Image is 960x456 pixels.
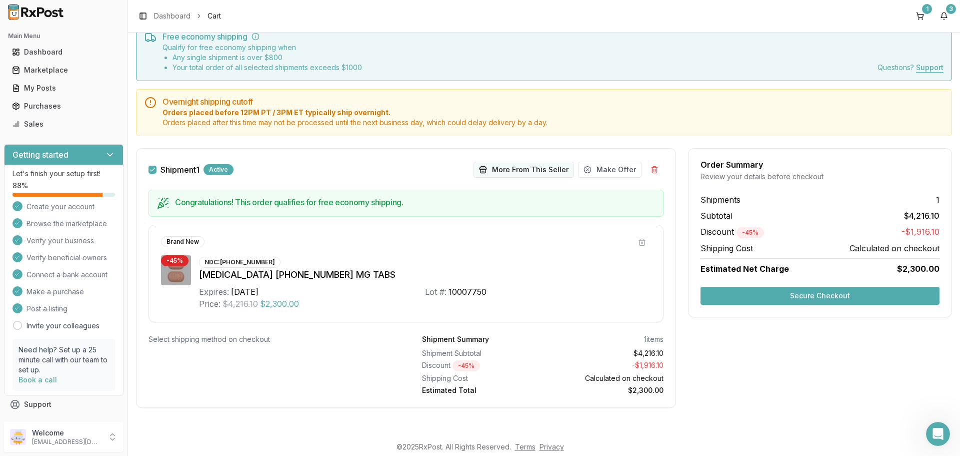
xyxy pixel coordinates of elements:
button: Support [4,395,123,413]
div: 10007750 [448,286,486,298]
div: [MEDICAL_DATA] [PHONE_NUMBER] MG TABS [199,268,651,282]
div: Purchases [12,101,115,111]
li: Any single shipment is over $ 800 [172,53,362,63]
a: My Posts [8,79,119,97]
div: 1 [922,4,932,14]
nav: breadcrumb [154,11,221,21]
span: Verify beneficial owners [26,253,107,263]
div: 3 [946,4,956,14]
div: Sales [12,119,115,129]
div: Order Summary [700,161,939,169]
span: 88 % [12,181,28,191]
div: - 45 % [452,360,480,371]
div: Select shipping method on checkout [148,334,390,344]
div: Review your details before checkout [700,172,939,182]
span: Calculated on checkout [849,242,939,254]
h5: Congratulations! This order qualifies for free economy shipping. [175,198,655,206]
span: Post a listing [26,304,67,314]
label: Shipment 1 [160,166,199,174]
div: Calculated on checkout [547,373,664,383]
h5: Overnight shipping cutoff [162,98,943,106]
div: Marketplace [12,65,115,75]
a: Dashboard [8,43,119,61]
div: Estimated Total [422,385,539,395]
span: $4,216.10 [222,298,258,310]
span: Shipping Cost [700,242,753,254]
span: Feedback [24,417,58,427]
span: Make a purchase [26,287,84,297]
a: Book a call [18,375,57,384]
span: Connect a bank account [26,270,107,280]
a: Purchases [8,97,119,115]
span: $4,216.10 [904,210,939,222]
div: Brand New [161,236,204,247]
div: Expires: [199,286,229,298]
div: Questions? [877,63,943,73]
img: Biktarvy 50-200-25 MG TABS [161,255,191,285]
p: [EMAIL_ADDRESS][DOMAIN_NAME] [32,438,101,446]
a: Invite your colleagues [26,321,99,331]
div: - 45 % [161,255,188,266]
span: Orders placed before 12PM PT / 3PM ET typically ship overnight. [162,108,943,118]
button: Secure Checkout [700,287,939,305]
li: Your total order of all selected shipments exceeds $ 1000 [172,63,362,73]
div: Lot #: [425,286,446,298]
a: Marketplace [8,61,119,79]
img: RxPost Logo [4,4,68,20]
span: Browse the marketplace [26,219,107,229]
a: Dashboard [154,11,190,21]
p: Need help? Set up a 25 minute call with our team to set up. [18,345,109,375]
span: Cart [207,11,221,21]
button: Sales [4,116,123,132]
div: My Posts [12,83,115,93]
div: Shipment Summary [422,334,489,344]
button: Marketplace [4,62,123,78]
div: Active [203,164,233,175]
a: Sales [8,115,119,133]
div: - $1,916.10 [547,360,664,371]
span: Verify your business [26,236,94,246]
button: Purchases [4,98,123,114]
button: Dashboard [4,44,123,60]
h3: Getting started [12,149,68,161]
span: $2,300.00 [897,263,939,275]
span: Discount [700,227,764,237]
div: Shipping Cost [422,373,539,383]
div: $4,216.10 [547,348,664,358]
button: Make Offer [578,162,641,178]
button: 3 [936,8,952,24]
div: - 45 % [736,227,764,238]
div: [DATE] [231,286,258,298]
span: Subtotal [700,210,732,222]
p: Welcome [32,428,101,438]
span: $2,300.00 [260,298,299,310]
button: My Posts [4,80,123,96]
img: User avatar [10,429,26,445]
button: More From This Seller [473,162,574,178]
div: $2,300.00 [547,385,664,395]
div: Dashboard [12,47,115,57]
a: Privacy [539,442,564,451]
button: 1 [912,8,928,24]
span: Estimated Net Charge [700,264,789,274]
p: Let's finish your setup first! [12,169,115,179]
span: -$1,916.10 [901,226,939,238]
a: Terms [515,442,535,451]
div: NDC: [PHONE_NUMBER] [199,257,280,268]
span: Orders placed after this time may not be processed until the next business day, which could delay... [162,118,943,128]
div: 1 items [644,334,663,344]
div: Discount [422,360,539,371]
button: Feedback [4,413,123,431]
span: Shipments [700,194,740,206]
h5: Free economy shipping [162,33,943,41]
div: Qualify for free economy shipping when [162,43,362,73]
div: Price: [199,298,220,310]
div: Shipment Subtotal [422,348,539,358]
h2: Main Menu [8,32,119,40]
iframe: Intercom live chat [926,422,950,446]
span: 1 [936,194,939,206]
span: Create your account [26,202,94,212]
